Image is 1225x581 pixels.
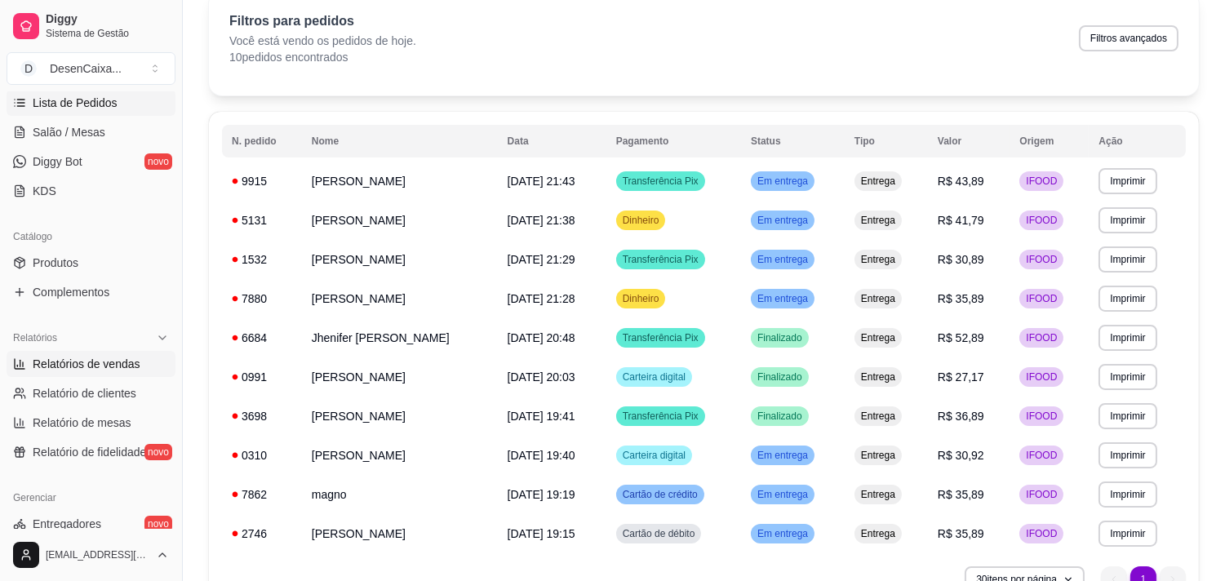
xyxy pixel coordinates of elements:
span: Entrega [858,214,899,227]
span: [DATE] 19:19 [508,488,575,501]
span: IFOOD [1023,253,1060,266]
button: Imprimir [1099,364,1156,390]
button: Imprimir [1099,286,1156,312]
span: R$ 30,89 [938,253,984,266]
span: Entrega [858,175,899,188]
span: Finalizado [754,410,806,423]
span: Produtos [33,255,78,271]
span: Relatórios de vendas [33,356,140,372]
span: Diggy Bot [33,153,82,170]
td: [PERSON_NAME] [302,279,498,318]
span: [DATE] 19:15 [508,527,575,540]
span: R$ 30,92 [938,449,984,462]
span: IFOOD [1023,292,1060,305]
th: Status [741,125,845,157]
span: Cartão de débito [619,527,699,540]
td: Jhenifer [PERSON_NAME] [302,318,498,357]
span: Relatório de fidelidade [33,444,146,460]
button: Imprimir [1099,521,1156,547]
div: DesenCaixa ... [50,60,122,77]
span: IFOOD [1023,488,1060,501]
span: Carteira digital [619,449,689,462]
span: Em entrega [754,292,811,305]
div: 1532 [232,251,292,268]
span: Transferência Pix [619,331,702,344]
th: Valor [928,125,1010,157]
span: IFOOD [1023,175,1060,188]
button: Imprimir [1099,168,1156,194]
td: [PERSON_NAME] [302,240,498,279]
span: Entrega [858,449,899,462]
a: Relatórios de vendas [7,351,175,377]
p: 10 pedidos encontrados [229,49,416,65]
span: Transferência Pix [619,410,702,423]
a: Relatório de fidelidadenovo [7,439,175,465]
span: Transferência Pix [619,175,702,188]
span: Em entrega [754,488,811,501]
td: [PERSON_NAME] [302,397,498,436]
span: Carteira digital [619,370,689,384]
div: 5131 [232,212,292,228]
span: IFOOD [1023,527,1060,540]
span: Relatório de clientes [33,385,136,401]
span: Complementos [33,284,109,300]
a: DiggySistema de Gestão [7,7,175,46]
span: Relatórios [13,331,57,344]
th: Ação [1089,125,1186,157]
button: Imprimir [1099,246,1156,273]
div: 6684 [232,330,292,346]
button: Imprimir [1099,325,1156,351]
span: Em entrega [754,214,811,227]
a: Produtos [7,250,175,276]
span: Em entrega [754,527,811,540]
span: [DATE] 20:48 [508,331,575,344]
button: Imprimir [1099,481,1156,508]
span: Entregadores [33,516,101,532]
span: [DATE] 21:29 [508,253,575,266]
a: Salão / Mesas [7,119,175,145]
span: D [20,60,37,77]
th: Origem [1010,125,1089,157]
span: Dinheiro [619,214,663,227]
a: Entregadoresnovo [7,511,175,537]
span: IFOOD [1023,214,1060,227]
span: Entrega [858,488,899,501]
span: [DATE] 20:03 [508,370,575,384]
p: Filtros para pedidos [229,11,416,31]
a: KDS [7,178,175,204]
span: Entrega [858,292,899,305]
span: R$ 35,89 [938,292,984,305]
td: magno [302,475,498,514]
span: IFOOD [1023,449,1060,462]
div: 2746 [232,526,292,542]
span: Relatório de mesas [33,415,131,431]
th: Nome [302,125,498,157]
span: Salão / Mesas [33,124,105,140]
td: [PERSON_NAME] [302,514,498,553]
span: R$ 52,89 [938,331,984,344]
span: Lista de Pedidos [33,95,118,111]
button: Imprimir [1099,403,1156,429]
span: Cartão de crédito [619,488,701,501]
button: Imprimir [1099,207,1156,233]
span: Entrega [858,370,899,384]
a: Diggy Botnovo [7,149,175,175]
span: Em entrega [754,175,811,188]
span: R$ 27,17 [938,370,984,384]
span: Entrega [858,253,899,266]
span: R$ 41,79 [938,214,984,227]
a: Relatório de clientes [7,380,175,406]
th: N. pedido [222,125,302,157]
span: Entrega [858,331,899,344]
div: 0991 [232,369,292,385]
th: Pagamento [606,125,741,157]
span: Em entrega [754,449,811,462]
button: Filtros avançados [1079,25,1178,51]
span: [DATE] 19:41 [508,410,575,423]
td: [PERSON_NAME] [302,201,498,240]
span: [EMAIL_ADDRESS][DOMAIN_NAME] [46,548,149,561]
th: Tipo [845,125,928,157]
div: 0310 [232,447,292,463]
div: 7862 [232,486,292,503]
span: IFOOD [1023,370,1060,384]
